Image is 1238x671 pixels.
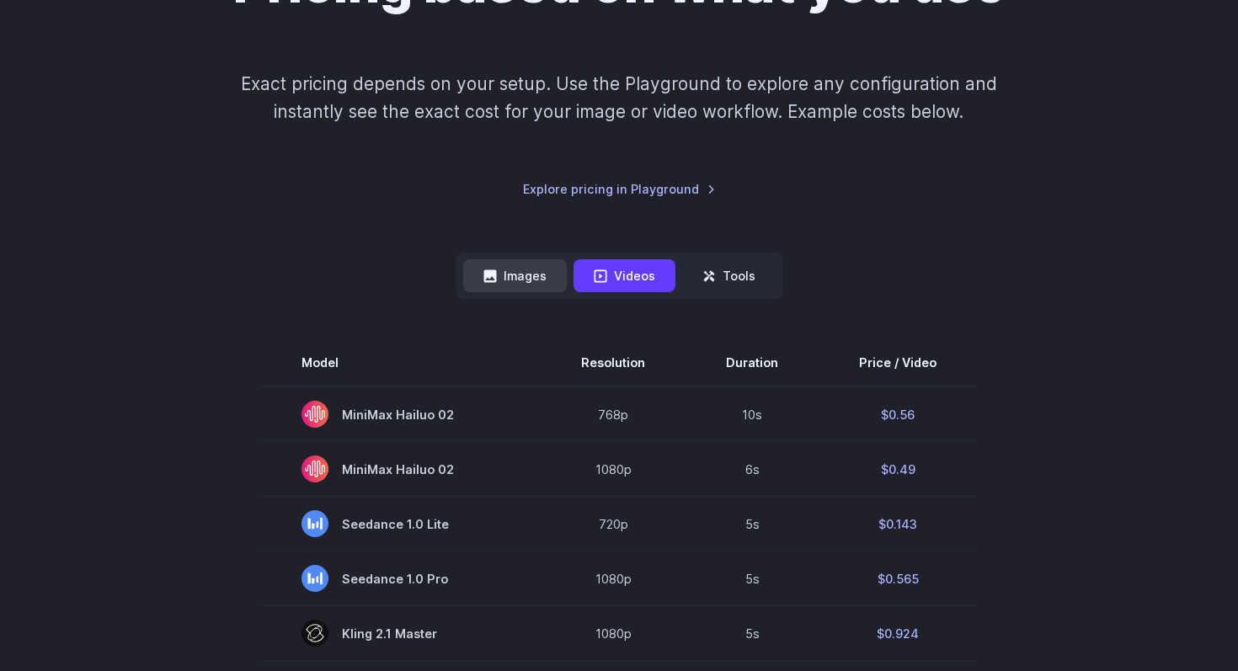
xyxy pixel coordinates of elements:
[541,442,686,497] td: 1080p
[819,606,977,661] td: $0.924
[686,386,819,442] td: 10s
[819,442,977,497] td: $0.49
[541,386,686,442] td: 768p
[541,339,686,386] th: Resolution
[686,339,819,386] th: Duration
[819,386,977,442] td: $0.56
[819,339,977,386] th: Price / Video
[261,339,541,386] th: Model
[541,497,686,551] td: 720p
[819,551,977,606] td: $0.565
[523,179,716,199] a: Explore pricing in Playground
[463,259,567,292] button: Images
[541,551,686,606] td: 1080p
[686,497,819,551] td: 5s
[301,510,500,537] span: Seedance 1.0 Lite
[301,455,500,482] span: MiniMax Hailuo 02
[686,442,819,497] td: 6s
[541,606,686,661] td: 1080p
[686,551,819,606] td: 5s
[574,259,675,292] button: Videos
[682,259,776,292] button: Tools
[301,401,500,428] span: MiniMax Hailuo 02
[209,70,1029,126] p: Exact pricing depends on your setup. Use the Playground to explore any configuration and instantl...
[819,497,977,551] td: $0.143
[301,620,500,647] span: Kling 2.1 Master
[686,606,819,661] td: 5s
[301,565,500,592] span: Seedance 1.0 Pro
